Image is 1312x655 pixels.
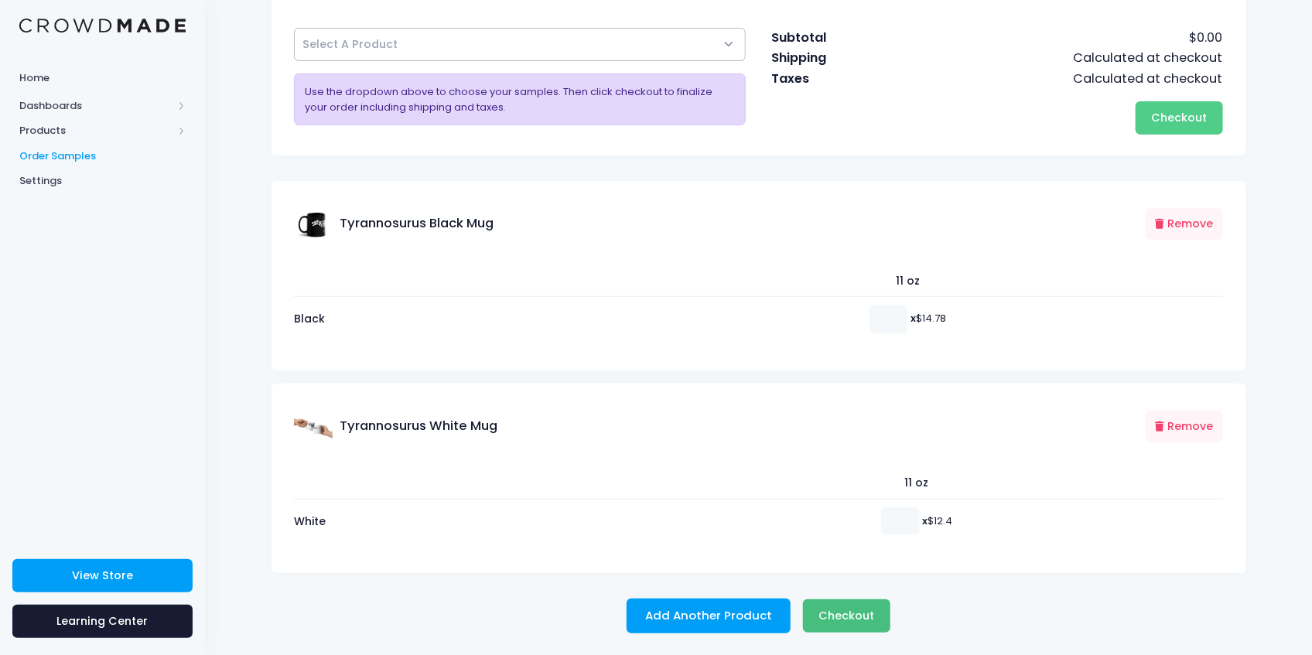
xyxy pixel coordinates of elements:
span: $14.78 [911,312,946,326]
div: Use the dropdown above to choose your samples. Then click checkout to finalize your order includi... [294,73,747,125]
button: Remove [1146,208,1224,240]
b: x [911,312,916,326]
div: Tyrannosurus White Mug [294,406,498,448]
span: Order Samples [19,148,186,164]
span: Products [19,123,173,138]
button: Checkout [1136,101,1223,135]
span: View Store [72,568,133,583]
span: $12.4 [922,513,952,528]
span: Checkout [818,608,874,623]
td: Subtotal [771,28,894,48]
td: Taxes [771,69,894,89]
th: 11 oz [586,265,1223,297]
td: Calculated at checkout [894,48,1223,68]
td: Calculated at checkout [894,69,1223,89]
span: Settings [19,173,186,189]
span: Select A Product [302,36,398,53]
td: $0.00 [894,28,1223,48]
span: Home [19,70,186,86]
td: Black [294,297,586,340]
th: 11 oz [603,468,1224,500]
button: Checkout [803,599,890,633]
span: Checkout [1152,110,1208,125]
img: Logo [19,19,186,33]
a: View Store [12,559,193,592]
span: Select A Product [302,36,398,52]
td: White [294,500,603,543]
span: Select A Product [294,28,747,61]
a: Learning Center [12,605,193,638]
span: Learning Center [57,613,149,629]
div: Tyrannosurus Black Mug [294,203,494,245]
button: Add Another Product [627,599,791,634]
button: Remove [1146,411,1224,442]
span: Dashboards [19,98,173,114]
b: x [922,513,928,528]
td: Shipping [771,48,894,68]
